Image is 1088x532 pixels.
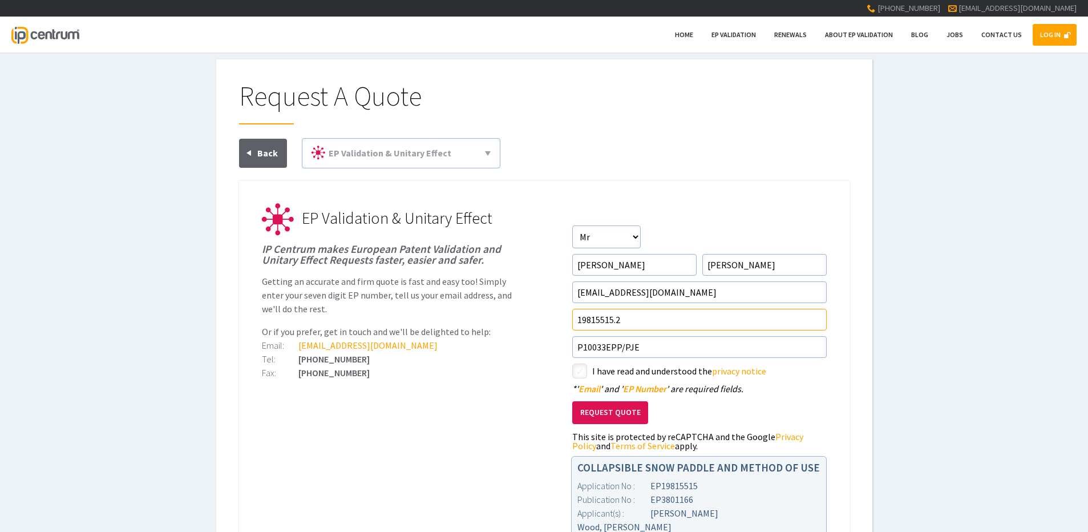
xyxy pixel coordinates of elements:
[577,479,820,493] div: EP19815515
[262,368,516,377] div: [PHONE_NUMBER]
[675,30,693,39] span: Home
[774,30,807,39] span: Renewals
[239,82,850,124] h1: Request A Quote
[577,493,650,506] div: Publication No :
[298,340,438,351] a: [EMAIL_ADDRESS][DOMAIN_NAME]
[981,30,1022,39] span: Contact Us
[262,368,298,377] div: Fax:
[1033,24,1077,46] a: LOG IN
[262,354,298,364] div: Tel:
[577,506,650,520] div: Applicant(s) :
[262,244,516,265] h1: IP Centrum makes European Patent Validation and Unitary Effect Requests faster, easier and safer.
[577,493,820,506] div: EP3801166
[572,281,827,303] input: Email
[572,364,587,378] label: styled-checkbox
[974,24,1029,46] a: Contact Us
[592,364,827,378] label: I have read and understood the
[818,24,900,46] a: About EP Validation
[939,24,970,46] a: Jobs
[904,24,936,46] a: Blog
[958,3,1077,13] a: [EMAIL_ADDRESS][DOMAIN_NAME]
[572,431,803,452] a: Privacy Policy
[11,17,79,53] a: IP Centrum
[767,24,814,46] a: Renewals
[262,354,516,364] div: [PHONE_NUMBER]
[307,143,495,163] a: EP Validation & Unitary Effect
[262,325,516,338] p: Or if you prefer, get in touch and we'll be delighted to help:
[572,309,827,331] input: EP Number
[911,30,928,39] span: Blog
[239,139,287,168] a: Back
[947,30,963,39] span: Jobs
[623,383,666,394] span: EP Number
[572,254,697,276] input: First Name
[668,24,701,46] a: Home
[572,432,827,450] div: This site is protected by reCAPTCHA and the Google and apply.
[610,440,675,452] a: Terms of Service
[825,30,893,39] span: About EP Validation
[702,254,827,276] input: Surname
[579,383,600,394] span: Email
[704,24,763,46] a: EP Validation
[302,208,492,228] span: EP Validation & Unitary Effect
[572,401,648,425] button: Request Quote
[572,384,827,393] div: ' ' and ' ' are required fields.
[257,147,278,159] span: Back
[711,30,756,39] span: EP Validation
[877,3,940,13] span: [PHONE_NUMBER]
[577,462,820,473] h1: COLLAPSIBLE SNOW PADDLE AND METHOD OF USE
[577,479,650,493] div: Application No :
[262,275,516,316] p: Getting an accurate and firm quote is fast and easy too! Simply enter your seven digit EP number,...
[712,365,766,377] a: privacy notice
[572,336,827,358] input: Your Reference
[262,341,298,350] div: Email:
[329,147,451,159] span: EP Validation & Unitary Effect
